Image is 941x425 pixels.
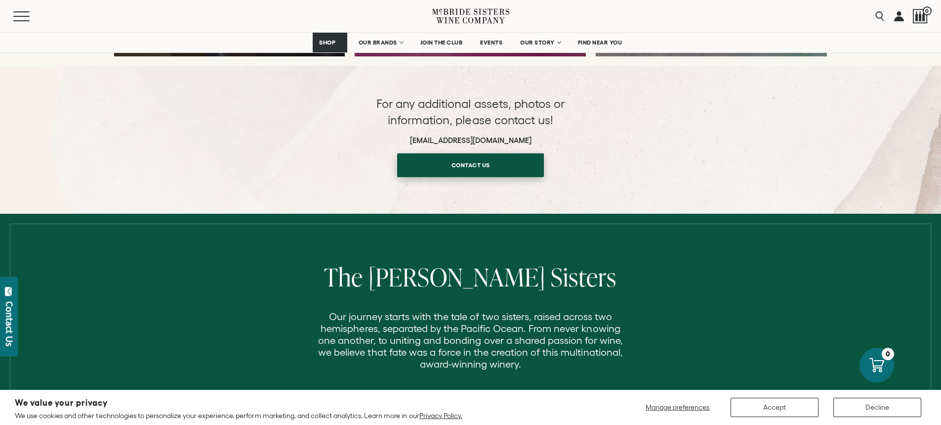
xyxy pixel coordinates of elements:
[15,399,462,407] h2: We value your privacy
[474,33,509,52] a: EVENTS
[419,412,462,420] a: Privacy Policy.
[420,39,463,46] span: JOIN THE CLUB
[352,33,409,52] a: OUR BRANDS
[572,33,629,52] a: FIND NEAR YOU
[13,11,49,21] button: Mobile Menu Trigger
[640,398,716,417] button: Manage preferences
[434,155,507,175] span: Contact us
[324,260,363,294] span: The
[514,33,567,52] a: OUR STORY
[319,39,336,46] span: SHOP
[414,33,469,52] a: JOIN THE CLUB
[4,301,14,346] div: Contact Us
[372,136,570,145] h6: [EMAIL_ADDRESS][DOMAIN_NAME]
[833,398,921,417] button: Decline
[312,311,628,370] p: Our journey starts with the tale of two sisters, raised across two hemispheres, separated by the ...
[313,33,347,52] a: SHOP
[578,39,622,46] span: FIND NEAR YOU
[368,260,545,294] span: [PERSON_NAME]
[397,153,544,177] a: Contact us
[480,39,502,46] span: EVENTS
[372,95,570,129] p: For any additional assets, photos or information, please contact us!
[551,260,616,294] span: Sisters
[15,411,462,420] p: We use cookies and other technologies to personalize your experience, perform marketing, and coll...
[359,39,397,46] span: OUR BRANDS
[520,39,555,46] span: OUR STORY
[923,6,932,15] span: 0
[731,398,818,417] button: Accept
[646,403,709,411] span: Manage preferences
[882,348,894,360] div: 0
